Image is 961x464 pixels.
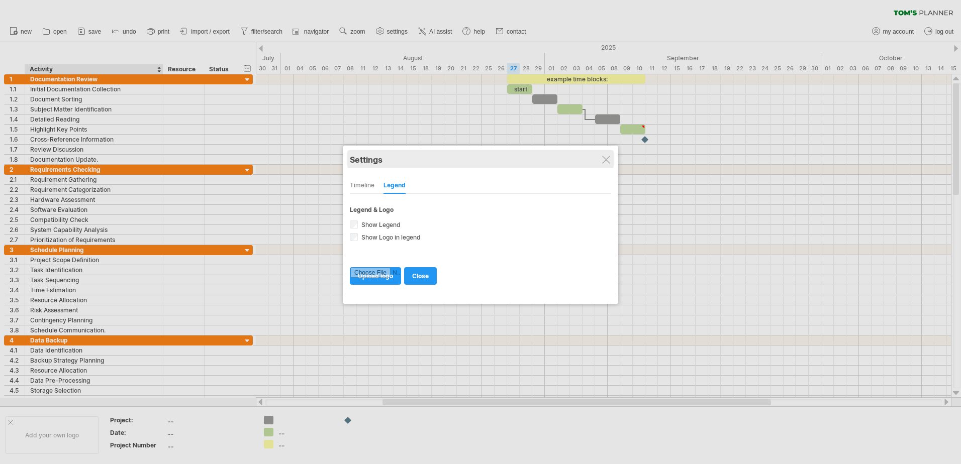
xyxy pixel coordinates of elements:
[350,150,611,168] div: Settings
[383,178,406,194] div: Legend
[359,221,401,228] span: Show Legend
[350,206,611,213] div: Legend & Logo
[350,178,374,194] div: Timeline
[412,272,429,280] span: close
[358,272,393,280] span: upload logo
[350,267,401,285] a: upload logo
[359,234,421,241] span: Show Logo in legend
[404,267,437,285] a: close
